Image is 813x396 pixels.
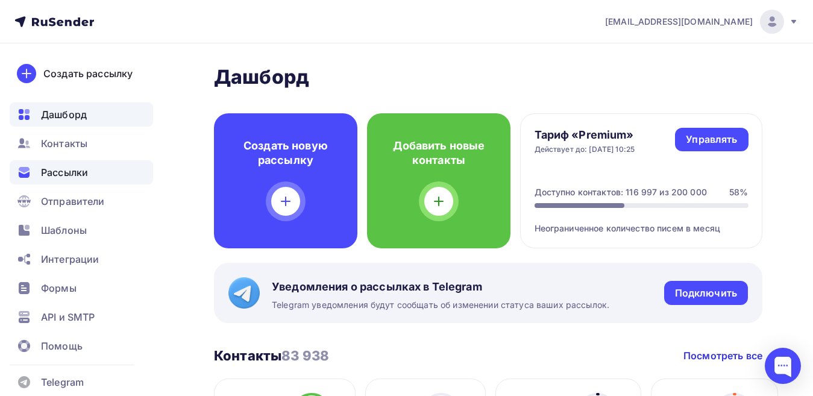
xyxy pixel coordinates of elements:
a: Формы [10,276,153,300]
span: Уведомления о рассылках в Telegram [272,280,609,294]
h4: Создать новую рассылку [233,139,338,168]
span: Помощь [41,339,83,353]
a: Дашборд [10,102,153,127]
span: Рассылки [41,165,88,180]
span: API и SMTP [41,310,95,324]
a: Контакты [10,131,153,156]
span: [EMAIL_ADDRESS][DOMAIN_NAME] [605,16,753,28]
a: Рассылки [10,160,153,184]
div: Неограниченное количество писем в месяц [535,208,749,234]
span: Формы [41,281,77,295]
span: Отправители [41,194,105,209]
h3: Контакты [214,347,329,364]
div: Подключить [675,286,737,300]
span: Дашборд [41,107,87,122]
span: Telegram [41,375,84,389]
a: Шаблоны [10,218,153,242]
div: Действует до: [DATE] 10:25 [535,145,635,154]
span: 83 938 [281,348,329,363]
h4: Добавить новые контакты [386,139,491,168]
a: Отправители [10,189,153,213]
span: Telegram уведомления будут сообщать об изменении статуса ваших рассылок. [272,299,609,311]
span: Шаблоны [41,223,87,237]
div: Доступно контактов: 116 997 из 200 000 [535,186,707,198]
h4: Тариф «Premium» [535,128,635,142]
h2: Дашборд [214,65,762,89]
span: Интеграции [41,252,99,266]
div: Создать рассылку [43,66,133,81]
div: Управлять [686,133,737,146]
div: 58% [729,186,748,198]
a: [EMAIL_ADDRESS][DOMAIN_NAME] [605,10,799,34]
a: Посмотреть все [683,348,762,363]
span: Контакты [41,136,87,151]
